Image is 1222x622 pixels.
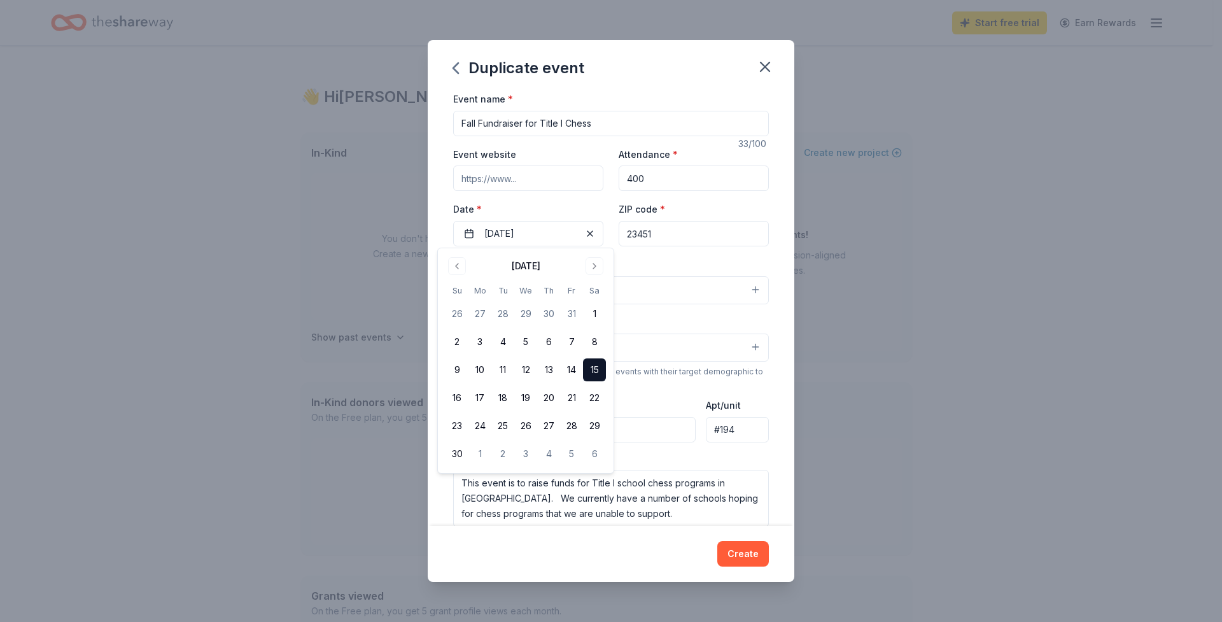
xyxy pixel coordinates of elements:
[453,111,769,136] input: Spring Fundraiser
[514,442,537,465] button: 3
[491,358,514,381] button: 11
[468,284,491,297] th: Monday
[560,386,583,409] button: 21
[537,386,560,409] button: 20
[738,136,769,152] div: 33 /100
[491,414,514,437] button: 25
[537,284,560,297] th: Thursday
[491,302,514,325] button: 28
[583,386,606,409] button: 22
[706,399,741,412] label: Apt/unit
[537,330,560,353] button: 6
[453,203,603,216] label: Date
[586,257,603,275] button: Go to next month
[453,221,603,246] button: [DATE]
[514,302,537,325] button: 29
[446,302,468,325] button: 26
[491,442,514,465] button: 2
[453,470,769,527] textarea: This event is to raise funds for Title I school chess programs in [GEOGRAPHIC_DATA]. We currently...
[514,330,537,353] button: 5
[560,284,583,297] th: Friday
[446,284,468,297] th: Sunday
[468,386,491,409] button: 17
[512,258,540,274] div: [DATE]
[446,386,468,409] button: 16
[453,166,603,191] input: https://www...
[619,148,678,161] label: Attendance
[717,541,769,567] button: Create
[453,148,516,161] label: Event website
[619,221,769,246] input: 12345 (U.S. only)
[560,330,583,353] button: 7
[468,302,491,325] button: 27
[583,284,606,297] th: Saturday
[453,93,513,106] label: Event name
[446,414,468,437] button: 23
[468,358,491,381] button: 10
[560,302,583,325] button: 31
[453,58,584,78] div: Duplicate event
[619,166,769,191] input: 20
[468,414,491,437] button: 24
[560,414,583,437] button: 28
[468,442,491,465] button: 1
[583,442,606,465] button: 6
[514,284,537,297] th: Wednesday
[537,302,560,325] button: 30
[560,358,583,381] button: 14
[514,358,537,381] button: 12
[583,302,606,325] button: 1
[537,358,560,381] button: 13
[446,330,468,353] button: 2
[583,414,606,437] button: 29
[491,330,514,353] button: 4
[619,203,665,216] label: ZIP code
[468,330,491,353] button: 3
[514,414,537,437] button: 26
[446,358,468,381] button: 9
[706,417,769,442] input: #
[491,386,514,409] button: 18
[514,386,537,409] button: 19
[448,257,466,275] button: Go to previous month
[560,442,583,465] button: 5
[537,414,560,437] button: 27
[537,442,560,465] button: 4
[583,330,606,353] button: 8
[491,284,514,297] th: Tuesday
[583,358,606,381] button: 15
[446,442,468,465] button: 30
